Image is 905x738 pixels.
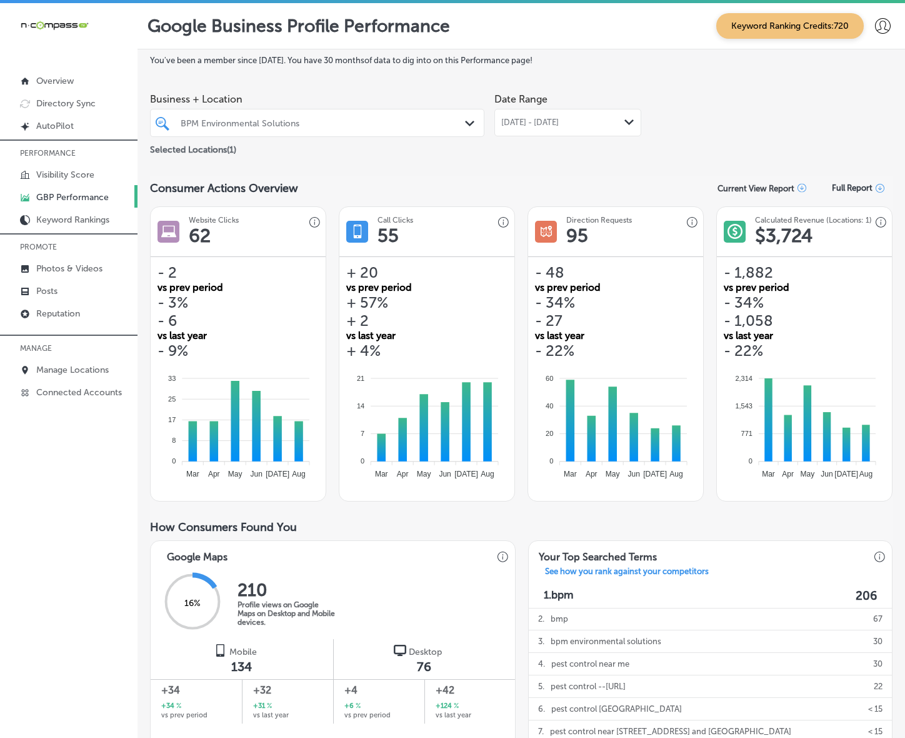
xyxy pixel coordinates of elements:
h1: 62 [189,225,211,247]
span: % [452,701,459,712]
span: % [752,341,763,360]
span: vs last year [436,712,471,719]
tspan: Apr [208,470,220,478]
p: Google Business Profile Performance [147,16,450,36]
tspan: Aug [481,470,494,478]
tspan: Mar [762,470,775,478]
span: Desktop [409,647,442,657]
span: % [174,701,181,712]
tspan: Jun [439,470,451,478]
tspan: Jun [821,470,833,478]
p: Manage Locations [36,365,109,375]
span: vs prev period [346,281,412,293]
span: Full Report [832,183,872,193]
span: vs prev period [344,712,391,719]
label: Date Range [494,93,547,105]
span: 134 [231,659,252,674]
tspan: 17 [168,416,176,423]
h2: - 1,058 [724,311,885,330]
span: +4 [344,683,414,698]
tspan: 771 [741,430,752,437]
p: Reputation [36,308,80,319]
span: [DATE] - [DATE] [501,118,559,128]
tspan: Jun [251,470,262,478]
p: Directory Sync [36,98,96,109]
span: vs prev period [161,712,207,719]
h2: +31 [253,701,272,712]
span: % [177,293,188,311]
tspan: May [228,470,242,478]
img: 660ab0bf-5cc7-4cb8-ba1c-48b5ae0f18e60NCTV_CLogo_TV_Black_-500x88.png [20,19,89,31]
tspan: 8 [172,437,176,444]
p: 67 [873,608,882,630]
div: BPM Environmental Solutions [181,118,466,128]
h2: - 9 [157,341,319,360]
h1: $ 3,724 [755,225,812,247]
span: % [564,293,575,311]
p: pest control --[URL] [551,675,626,697]
p: 3 . [538,630,544,652]
h2: - 34 [535,293,696,311]
p: 4 . [538,653,545,675]
a: See how you rank against your competitors [535,567,719,580]
h2: - 3 [157,293,319,311]
h2: - 22 [724,341,885,360]
span: % [177,341,188,360]
tspan: 2,314 [736,374,753,382]
h2: + 4 [346,341,507,360]
tspan: 0 [172,457,176,465]
h1: 95 [566,225,588,247]
span: Keyword Ranking Credits: 720 [716,13,864,39]
p: pest control near me [551,653,629,675]
p: bmp [551,608,568,630]
h3: Google Maps [157,541,237,567]
span: vs last year [535,330,584,341]
tspan: 0 [361,457,364,465]
span: +34 [161,683,231,698]
span: +32 [253,683,322,698]
label: 206 [856,589,877,603]
tspan: Apr [586,470,597,478]
h3: Call Clicks [377,216,413,225]
tspan: 20 [546,430,553,437]
p: Overview [36,76,74,86]
span: % [265,701,272,712]
tspan: 1,543 [736,402,753,410]
tspan: Apr [397,470,409,478]
tspan: [DATE] [454,470,478,478]
tspan: May [417,470,431,478]
tspan: May [801,470,815,478]
tspan: Mar [564,470,577,478]
tspan: Aug [670,470,683,478]
img: logo [214,644,227,657]
h2: +124 [436,701,459,712]
tspan: May [606,470,620,478]
h2: - 6 [157,311,319,330]
h3: Your Top Searched Terms [529,541,667,567]
p: AutoPilot [36,121,74,131]
p: 30 [873,630,882,652]
span: vs prev period [535,281,601,293]
tspan: [DATE] [835,470,859,478]
p: Current View Report [717,184,794,193]
p: 2 . [538,608,544,630]
span: % [369,341,381,360]
img: logo [394,644,406,657]
tspan: 60 [546,374,553,382]
h2: - 48 [535,263,696,281]
tspan: 14 [357,402,364,410]
tspan: 21 [357,374,364,382]
h2: - 2 [157,263,319,281]
span: vs last year [253,712,289,719]
span: vs prev period [157,281,223,293]
h2: + 20 [346,263,507,281]
span: % [377,293,388,311]
h2: - 34 [724,293,885,311]
tspan: Aug [859,470,872,478]
p: 5 . [538,675,544,697]
span: vs last year [157,330,207,341]
p: Selected Locations ( 1 ) [150,139,236,155]
h2: - 27 [535,311,696,330]
span: % [752,293,764,311]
